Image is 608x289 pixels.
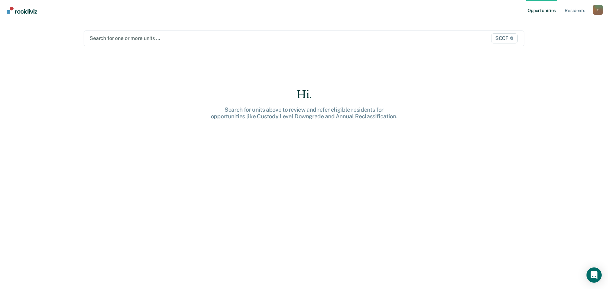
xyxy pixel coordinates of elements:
div: t [593,5,603,15]
span: SCCF [491,33,518,43]
div: Hi. [203,88,405,101]
div: Open Intercom Messenger [586,267,602,283]
img: Recidiviz [7,7,37,14]
div: Search for units above to review and refer eligible residents for opportunities like Custody Leve... [203,106,405,120]
button: Profile dropdown button [593,5,603,15]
